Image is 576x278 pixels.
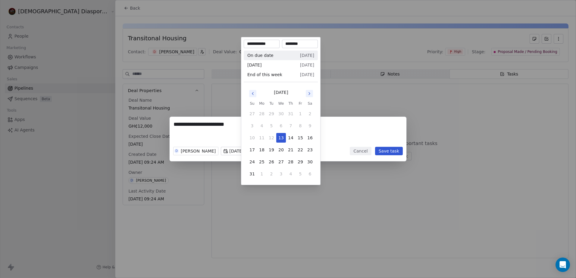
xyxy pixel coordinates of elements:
th: Sunday [247,100,257,107]
button: 31 [286,109,296,119]
button: Go to next month [305,89,314,98]
button: 19 [267,145,276,155]
button: Go to previous month [249,89,257,98]
button: 9 [305,121,315,131]
button: 30 [276,109,286,119]
th: Saturday [305,100,315,107]
th: Wednesday [276,100,286,107]
button: 15 [296,133,305,143]
span: End of this week [247,72,282,78]
button: 2 [267,169,276,179]
button: 3 [247,121,257,131]
button: 28 [286,157,296,167]
span: [DATE] [300,52,314,58]
button: 13 [276,133,286,143]
span: [DATE] [300,62,314,68]
div: [DATE] [274,89,288,96]
button: 27 [247,109,257,119]
button: 14 [286,133,296,143]
button: 18 [257,145,267,155]
button: 31 [247,169,257,179]
button: 12 [267,133,276,143]
button: 20 [276,145,286,155]
button: 8 [296,121,305,131]
button: 7 [286,121,296,131]
button: 2 [305,109,315,119]
button: 1 [296,109,305,119]
button: 6 [305,169,315,179]
span: [DATE] [300,72,314,78]
button: 29 [267,109,276,119]
button: 24 [247,157,257,167]
button: 23 [305,145,315,155]
button: 28 [257,109,267,119]
th: Thursday [286,100,296,107]
button: 4 [257,121,267,131]
button: 5 [267,121,276,131]
button: 1 [257,169,267,179]
button: 30 [305,157,315,167]
button: 10 [247,133,257,143]
button: 11 [257,133,267,143]
button: 26 [267,157,276,167]
th: Monday [257,100,267,107]
button: 6 [276,121,286,131]
th: Tuesday [267,100,276,107]
button: 25 [257,157,267,167]
button: 29 [296,157,305,167]
button: 22 [296,145,305,155]
button: 27 [276,157,286,167]
button: 4 [286,169,296,179]
button: 5 [296,169,305,179]
span: On due date [247,52,274,58]
button: 21 [286,145,296,155]
span: [DATE] [247,62,261,68]
th: Friday [296,100,305,107]
button: 16 [305,133,315,143]
button: 17 [247,145,257,155]
button: 3 [276,169,286,179]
